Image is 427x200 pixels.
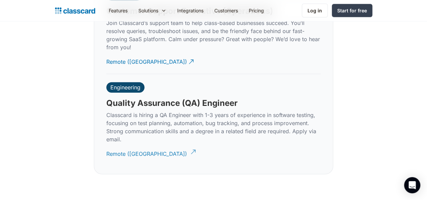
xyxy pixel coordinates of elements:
div: Open Intercom Messenger [404,177,420,193]
div: Log in [308,7,322,14]
div: Start for free [337,7,367,14]
a: Log in [302,4,328,18]
h3: Quality Assurance (QA) Engineer [106,98,238,108]
a: Start for free [332,4,372,17]
a: Remote ([GEOGRAPHIC_DATA]) [106,53,195,71]
div: Solutions [138,7,158,14]
p: Join Classcard’s support team to help class-based businesses succeed. You’ll resolve queries, tro... [106,19,321,51]
a: Pricing [243,3,269,18]
a: Customers [209,3,243,18]
div: Solutions [133,3,172,18]
div: Remote ([GEOGRAPHIC_DATA]) [106,145,187,158]
a: Integrations [172,3,209,18]
div: Engineering [110,84,140,91]
a: home [55,6,95,16]
div: Remote ([GEOGRAPHIC_DATA]) [106,53,187,66]
p: Classcard is hiring a QA Engineer with 1-3 years of experience in software testing, focusing on t... [106,111,321,143]
a: Remote ([GEOGRAPHIC_DATA]) [106,145,195,163]
a: Features [103,3,133,18]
